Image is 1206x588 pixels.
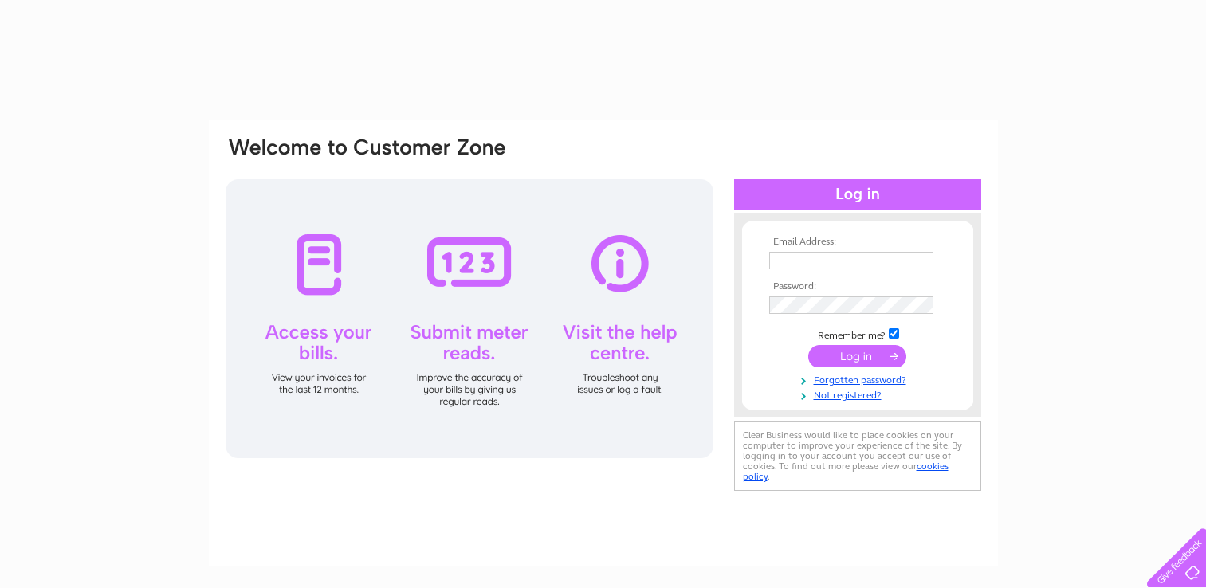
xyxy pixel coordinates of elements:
a: Forgotten password? [769,371,950,386]
input: Submit [808,345,906,367]
a: Not registered? [769,386,950,402]
th: Password: [765,281,950,292]
th: Email Address: [765,237,950,248]
td: Remember me? [765,326,950,342]
a: cookies policy [743,461,949,482]
div: Clear Business would like to place cookies on your computer to improve your experience of the sit... [734,421,981,491]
